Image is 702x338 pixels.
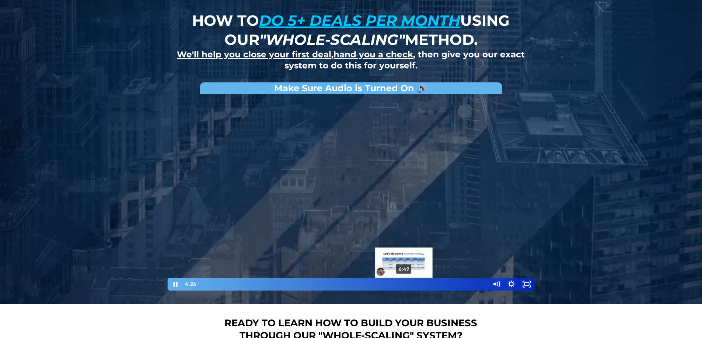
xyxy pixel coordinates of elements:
[259,11,460,29] u: do 5+ deals per month
[274,83,428,93] strong: Make Sure Audio is Turned On 🔊
[177,49,525,71] strong: , , then give you our exact system to do this for yourself.
[177,49,331,60] u: We'll help you close your first deal
[259,31,405,49] em: "whole-scaling"
[192,11,510,49] strong: How to using our method.
[333,49,413,60] u: hand you a check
